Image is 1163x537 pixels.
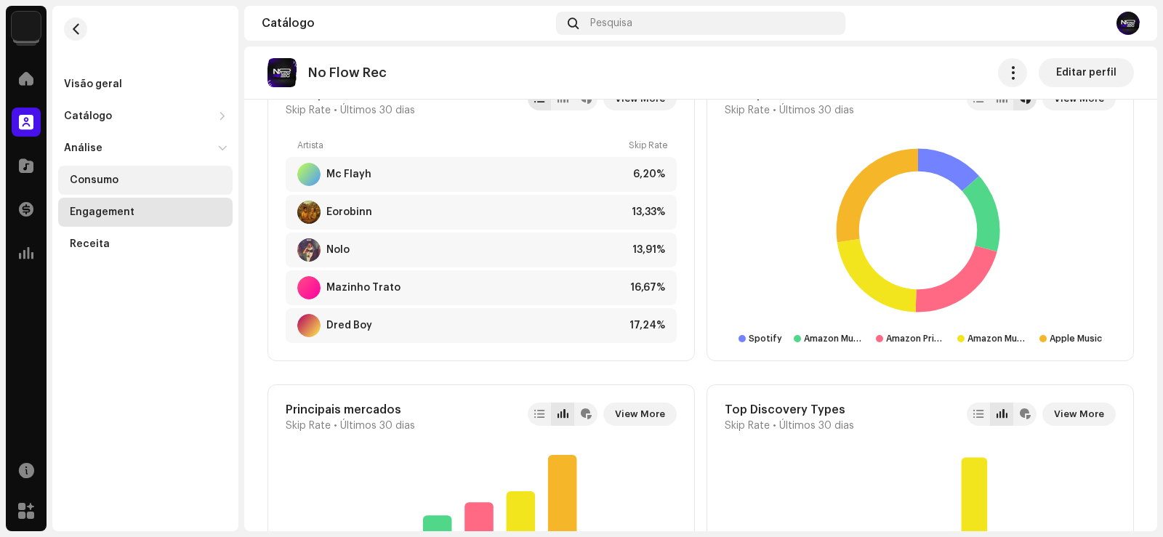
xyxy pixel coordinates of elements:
div: Amazon Prime [886,333,946,344]
span: Skip Rate [286,105,331,116]
span: View More [615,400,665,429]
div: Análise [64,142,102,154]
span: Pesquisa [590,17,632,29]
div: Amazon Music Unlimited [967,333,1028,344]
div: Dred Boy [326,320,372,331]
div: Skip Rate [629,140,665,151]
div: Consumo [70,174,118,186]
span: • [773,105,776,116]
div: Artista [297,140,623,151]
div: Top Discovery Types [725,403,854,417]
div: Catálogo [64,110,112,122]
re-m-nav-item: Engagement [58,198,233,227]
div: 13,91% [629,244,665,256]
span: • [334,105,337,116]
img: 193ae7c8-a137-44a2-acfb-221aef5f7436 [1116,12,1140,35]
re-m-nav-dropdown: Catálogo [58,102,233,131]
div: Éorobinn [326,206,372,218]
span: Editar perfil [1056,58,1116,87]
div: Nolo [326,244,350,256]
div: 16,67% [629,282,665,294]
div: Amazon Music Ad Supported [804,333,864,344]
span: Skip Rate [725,420,770,432]
div: Apple Music [1050,333,1102,344]
span: Últimos 30 dias [340,105,415,116]
span: Últimos 30 dias [779,105,854,116]
button: View More [1042,403,1116,426]
span: • [334,420,337,432]
img: 71bf27a5-dd94-4d93-852c-61362381b7db [12,12,41,41]
span: View More [1054,400,1104,429]
re-m-nav-item: Receita [58,230,233,259]
div: Receita [70,238,110,250]
div: 17,24% [629,320,665,331]
p: No Flow Rec [308,65,387,81]
span: • [773,420,776,432]
re-m-nav-item: Consumo [58,166,233,195]
button: View More [603,403,677,426]
img: DD6A9CB1-5832-4397-91AB-80A02124BA70 [297,201,321,224]
re-m-nav-dropdown: Análise [58,134,233,259]
div: Spotify [749,333,782,344]
div: 6,20% [629,169,665,180]
img: 67A9332D-8F9B-401C-A57B-6D2ADD770475 [297,238,321,262]
div: Mc Flayh [326,169,371,180]
div: Principais mercados [286,403,415,417]
span: Skip Rate [725,105,770,116]
div: Catálogo [262,17,550,29]
re-m-nav-item: Visão geral [58,70,233,99]
span: Skip Rate [286,420,331,432]
button: Editar perfil [1039,58,1134,87]
span: Últimos 30 dias [340,420,415,432]
span: Últimos 30 dias [779,420,854,432]
div: Mazinho Trato [326,282,401,294]
div: Visão geral [64,78,122,90]
div: 13,33% [629,206,665,218]
div: Engagement [70,206,134,218]
img: c3b8c00a-c03b-42eb-ba63-b01eda721051 [267,58,297,87]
